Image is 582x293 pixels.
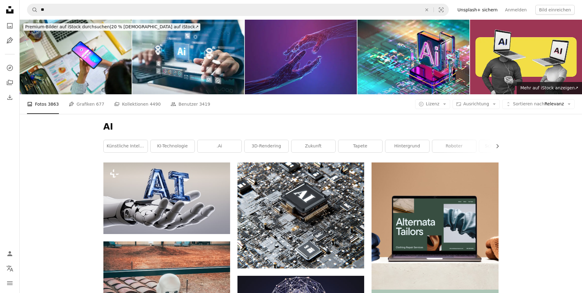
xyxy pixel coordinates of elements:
img: ein Computerchip mit dem Buchstaben A darauf [237,162,364,268]
a: Zukunft [291,140,335,152]
span: 677 [96,101,104,107]
a: Roboter [432,140,476,152]
a: Benutzer 3419 [171,94,210,114]
span: Relevanz [513,101,564,107]
button: Liste nach rechts verschieben [492,140,499,152]
a: Eine Roboterhand, die einen Buchstaben hält, auf dem KI steht [103,195,230,201]
form: Finden Sie Bildmaterial auf der ganzen Webseite [27,4,449,16]
a: 3D-Rendering [245,140,288,152]
img: Digitale abstrakte CPU. KI - Konzept der künstlichen Intelligenz und des maschinellen Lernens [357,20,469,94]
h1: AI [103,121,499,132]
a: Grafiken [4,34,16,47]
a: künstliche Intelligenz [104,140,148,152]
a: Kollektionen [4,76,16,89]
span: Ausrichtung [463,101,489,106]
a: Kollektionen 4490 [114,94,161,114]
img: Zwei Menschen mit Laptops als Köpfe, die künstliche Intelligenz repräsentieren, kommunizieren mit... [470,20,582,94]
img: Eine Roboterhand, die einen Buchstaben hält, auf dem KI steht [103,162,230,234]
button: Unsplash suchen [27,4,38,16]
a: Unsplash+ sichern [454,5,501,15]
span: Premium-Bilder auf iStock durchsuchen | [25,24,111,29]
span: 4490 [150,101,161,107]
button: Bild einreichen [535,5,575,15]
img: KI Künstliche Intelligenz Technologie für Datenanalyse, Forschung, Planung und Arbeitsgenerierung... [132,20,244,94]
a: KI-Technologie [151,140,195,152]
a: Anmelden / Registrieren [4,248,16,260]
span: Sortieren nach [513,101,545,106]
span: Mehr auf iStock anzeigen ↗ [520,85,578,90]
a: Entdecken [4,62,16,74]
button: Sortieren nachRelevanz [502,99,575,109]
a: Anmelden [501,5,530,15]
button: Sprache [4,262,16,275]
a: Mehr auf iStock anzeigen↗ [517,82,582,94]
a: Tapete [338,140,382,152]
a: Hintergrund [385,140,429,152]
a: Fotos [4,20,16,32]
a: Premium-Bilder auf iStock durchsuchen|20 % [DEMOGRAPHIC_DATA] auf iStock↗ [20,20,204,34]
button: Lizenz [415,99,450,109]
a: ein Computerchip mit dem Buchstaben A darauf [237,213,364,218]
img: file-1707885205802-88dd96a21c72image [372,162,498,289]
a: Bisherige Downloads [4,91,16,104]
button: Menü [4,277,16,289]
button: Visuelle Suche [434,4,449,16]
a: .ai [198,140,241,152]
a: Science-Fiction [479,140,523,152]
button: Löschen [420,4,434,16]
span: Lizenz [426,101,439,106]
img: Student, der KI-Chatbot während des Studiums nutzt [20,20,132,94]
button: Ausrichtung [453,99,500,109]
a: Grafiken 677 [69,94,104,114]
span: 20 % [DEMOGRAPHIC_DATA] auf iStock ↗ [25,24,198,29]
img: Digitale Hände in futuristischer Netzwerkverbindung Konzeptkunst [245,20,357,94]
span: 3419 [199,101,210,107]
